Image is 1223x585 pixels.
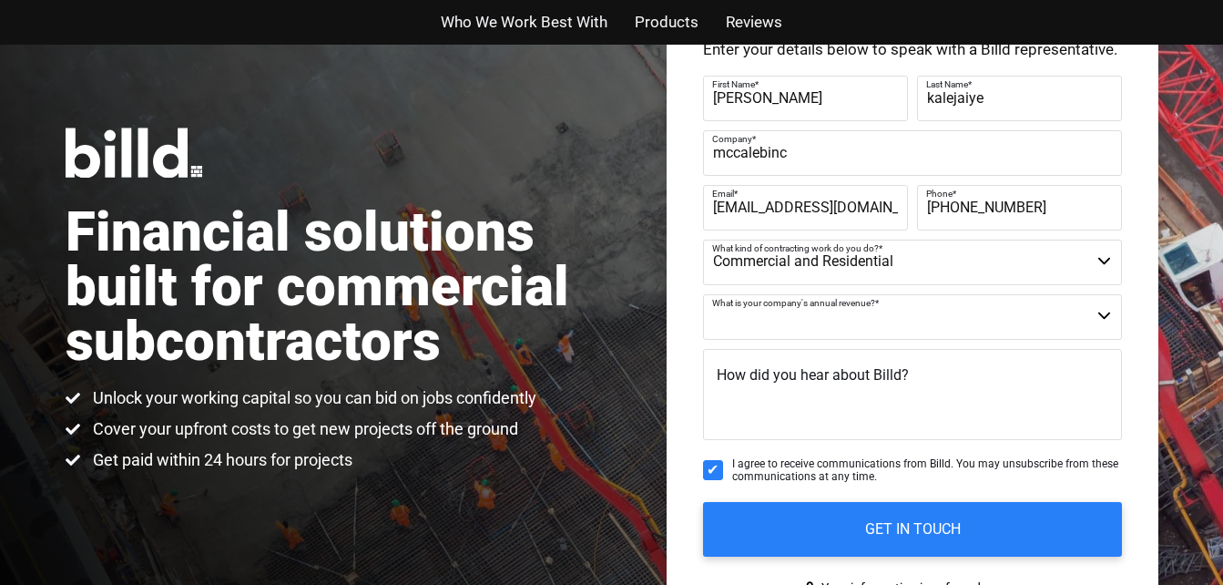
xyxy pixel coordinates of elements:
[726,9,782,36] a: Reviews
[712,78,755,88] span: First Name
[88,449,352,471] span: Get paid within 24 hours for projects
[88,387,536,409] span: Unlock your working capital so you can bid on jobs confidently
[717,366,909,384] span: How did you hear about Billd?
[66,205,612,369] h1: Financial solutions built for commercial subcontractors
[712,133,752,143] span: Company
[926,78,968,88] span: Last Name
[88,418,518,440] span: Cover your upfront costs to get new projects off the ground
[703,502,1122,557] input: GET IN TOUCH
[635,9,698,36] a: Products
[926,188,953,198] span: Phone
[712,188,734,198] span: Email
[703,460,723,480] input: I agree to receive communications from Billd. You may unsubscribe from these communications at an...
[703,42,1122,57] p: Enter your details below to speak with a Billd representative.
[441,9,607,36] a: Who We Work Best With
[732,457,1122,484] span: I agree to receive communications from Billd. You may unsubscribe from these communications at an...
